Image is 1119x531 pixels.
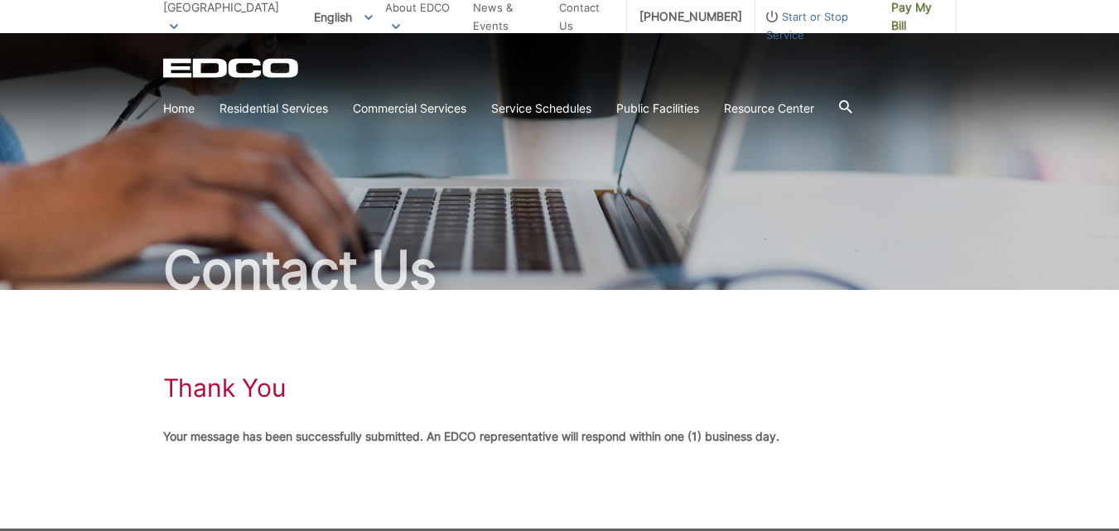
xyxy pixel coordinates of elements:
h1: Thank You [163,373,286,403]
strong: Your message has been successfully submitted. An EDCO representative will respond within one (1) ... [163,429,779,443]
a: Home [163,99,195,118]
a: Residential Services [219,99,328,118]
a: Commercial Services [353,99,466,118]
h2: Contact Us [163,244,957,297]
a: EDCD logo. Return to the homepage. [163,58,301,78]
span: English [301,3,385,31]
a: Service Schedules [491,99,591,118]
a: Public Facilities [616,99,699,118]
a: Resource Center [724,99,814,118]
